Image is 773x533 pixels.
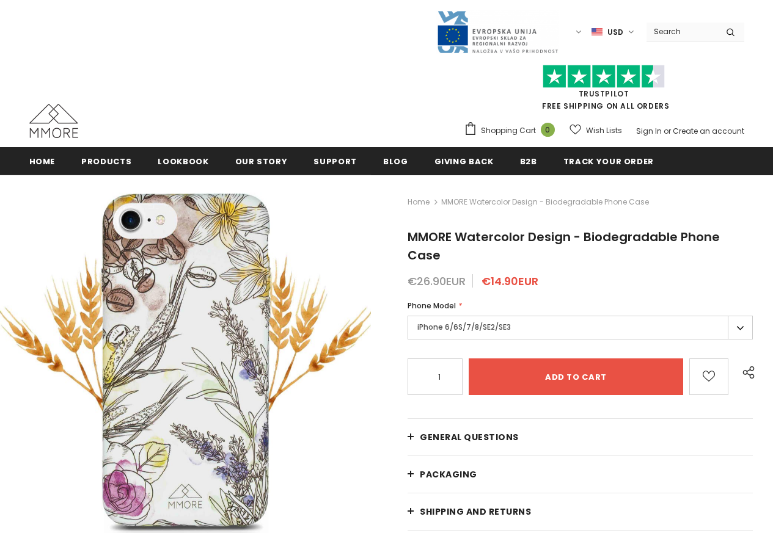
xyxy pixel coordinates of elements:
span: Shipping and returns [420,506,531,518]
a: Products [81,147,131,175]
input: Search Site [647,23,717,40]
input: Add to cart [469,358,683,395]
img: Trust Pilot Stars [543,65,665,89]
a: Track your order [563,147,654,175]
span: €14.90EUR [482,274,538,289]
a: support [313,147,357,175]
span: B2B [520,156,537,167]
span: Home [29,156,56,167]
a: PACKAGING [408,456,753,493]
span: FREE SHIPPING ON ALL ORDERS [464,70,744,111]
span: Products [81,156,131,167]
span: USD [607,26,623,38]
label: iPhone 6/6S/7/8/SE2/SE3 [408,316,753,339]
span: support [313,156,357,167]
span: Lookbook [158,156,208,167]
img: MMORE Cases [29,104,78,138]
img: USD [592,27,603,37]
a: Our Story [235,147,288,175]
a: Lookbook [158,147,208,175]
a: Sign In [636,126,662,136]
span: MMORE Watercolor Design - Biodegradable Phone Case [441,195,649,209]
a: Shopping Cart 0 [464,121,561,140]
span: Blog [383,156,408,167]
span: €26.90EUR [408,274,466,289]
span: Phone Model [408,300,456,311]
img: Javni Razpis [436,10,559,54]
a: Home [408,195,430,209]
a: Wish Lists [570,120,622,141]
span: Our Story [235,156,288,167]
span: Giving back [434,156,494,167]
a: B2B [520,147,537,175]
span: Shopping Cart [481,125,536,137]
a: Trustpilot [579,89,629,99]
a: Create an account [673,126,744,136]
span: Track your order [563,156,654,167]
a: Home [29,147,56,175]
span: 0 [541,123,555,137]
span: General Questions [420,431,519,443]
span: or [664,126,671,136]
a: Javni Razpis [436,26,559,37]
a: Blog [383,147,408,175]
span: MMORE Watercolor Design - Biodegradable Phone Case [408,228,720,264]
span: Wish Lists [586,125,622,137]
a: Shipping and returns [408,493,753,530]
span: PACKAGING [420,468,477,480]
a: Giving back [434,147,494,175]
a: General Questions [408,419,753,455]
